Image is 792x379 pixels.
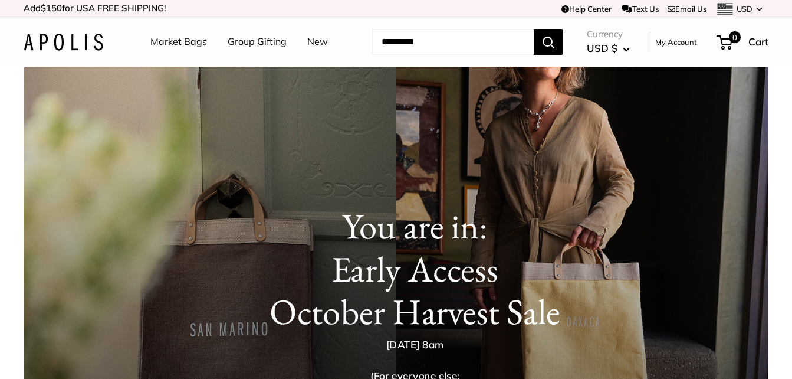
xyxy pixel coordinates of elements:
[372,29,534,55] input: Search...
[655,35,697,49] a: My Account
[561,4,612,14] a: Help Center
[587,39,630,58] button: USD $
[587,26,630,43] span: Currency
[718,32,768,51] a: 0 Cart
[24,34,103,51] img: Apolis
[748,35,768,48] span: Cart
[668,4,706,14] a: Email Us
[737,4,752,14] span: USD
[228,33,287,51] a: Group Gifting
[534,29,563,55] button: Search
[150,33,207,51] a: Market Bags
[83,205,746,334] h1: You are in: Early Access October Harvest Sale
[587,42,617,54] span: USD $
[41,2,62,14] span: $150
[622,4,658,14] a: Text Us
[307,33,328,51] a: New
[729,31,741,43] span: 0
